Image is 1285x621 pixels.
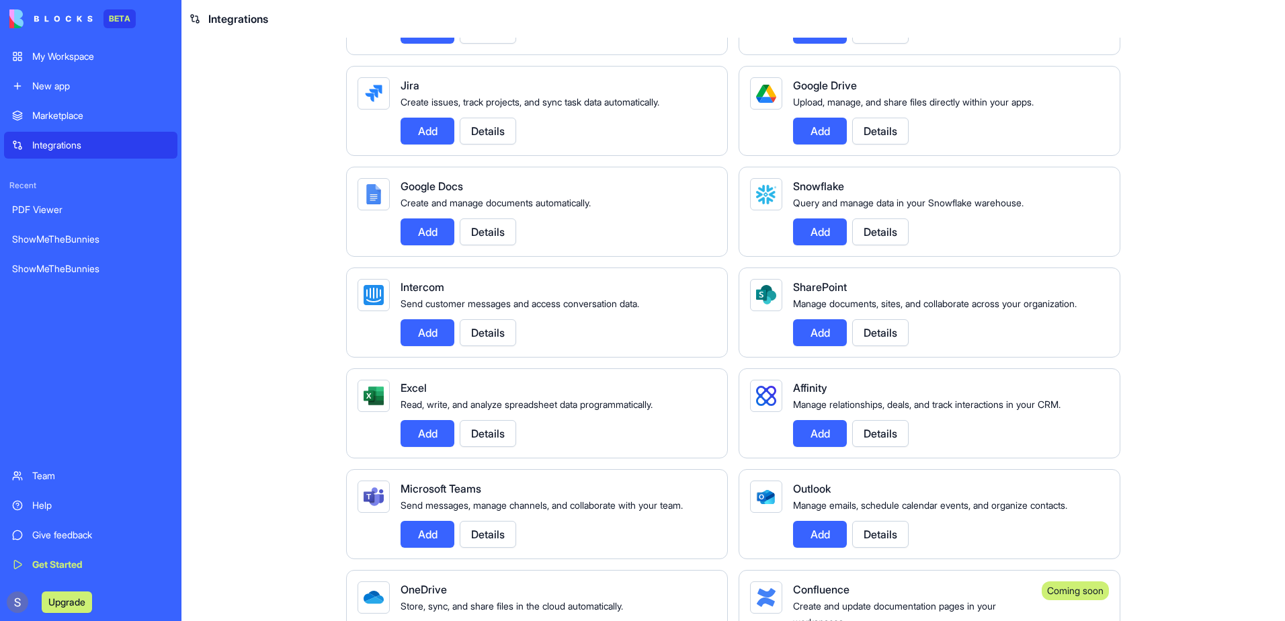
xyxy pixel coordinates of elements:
[9,9,93,28] img: logo
[793,319,847,346] button: Add
[4,43,177,70] a: My Workspace
[401,96,659,108] span: Create issues, track projects, and sync task data automatically.
[793,96,1034,108] span: Upload, manage, and share files directly within your apps.
[793,179,844,193] span: Snowflake
[793,381,827,395] span: Affinity
[793,118,847,144] button: Add
[103,9,136,28] div: BETA
[42,591,92,613] button: Upgrade
[460,118,516,144] button: Details
[793,499,1067,511] span: Manage emails, schedule calendar events, and organize contacts.
[793,298,1077,309] span: Manage documents, sites, and collaborate across your organization.
[401,583,447,596] span: OneDrive
[7,591,28,613] img: ACg8ocJg4p_dPqjhSL03u1SIVTGQdpy5AIiJU7nt3TQW-L-gyDNKzg=s96-c
[793,583,849,596] span: Confluence
[793,218,847,245] button: Add
[401,482,481,495] span: Microsoft Teams
[793,197,1024,208] span: Query and manage data in your Snowflake warehouse.
[12,203,169,216] div: PDF Viewer
[1042,581,1109,600] div: Coming soon
[793,280,847,294] span: SharePoint
[4,462,177,489] a: Team
[401,381,427,395] span: Excel
[4,226,177,253] a: ShowMeTheBunnies
[793,420,847,447] button: Add
[460,420,516,447] button: Details
[32,469,169,483] div: Team
[401,179,463,193] span: Google Docs
[4,551,177,578] a: Get Started
[793,482,831,495] span: Outlook
[852,218,909,245] button: Details
[401,79,419,92] span: Jira
[460,319,516,346] button: Details
[4,73,177,99] a: New app
[852,118,909,144] button: Details
[401,298,639,309] span: Send customer messages and access conversation data.
[32,499,169,512] div: Help
[793,521,847,548] button: Add
[12,233,169,246] div: ShowMeTheBunnies
[401,521,454,548] button: Add
[4,492,177,519] a: Help
[32,558,169,571] div: Get Started
[9,9,136,28] a: BETA
[401,197,591,208] span: Create and manage documents automatically.
[4,522,177,548] a: Give feedback
[401,420,454,447] button: Add
[32,50,169,63] div: My Workspace
[4,102,177,129] a: Marketplace
[793,79,857,92] span: Google Drive
[4,132,177,159] a: Integrations
[208,11,268,27] span: Integrations
[401,600,623,612] span: Store, sync, and share files in the cloud automatically.
[401,319,454,346] button: Add
[401,399,653,410] span: Read, write, and analyze spreadsheet data programmatically.
[401,218,454,245] button: Add
[401,280,444,294] span: Intercom
[460,521,516,548] button: Details
[4,196,177,223] a: PDF Viewer
[32,79,169,93] div: New app
[32,138,169,152] div: Integrations
[401,118,454,144] button: Add
[793,399,1061,410] span: Manage relationships, deals, and track interactions in your CRM.
[4,255,177,282] a: ShowMeTheBunnies
[12,262,169,276] div: ShowMeTheBunnies
[852,420,909,447] button: Details
[460,218,516,245] button: Details
[32,528,169,542] div: Give feedback
[32,109,169,122] div: Marketplace
[4,180,177,191] span: Recent
[852,521,909,548] button: Details
[401,499,683,511] span: Send messages, manage channels, and collaborate with your team.
[42,595,92,608] a: Upgrade
[852,319,909,346] button: Details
